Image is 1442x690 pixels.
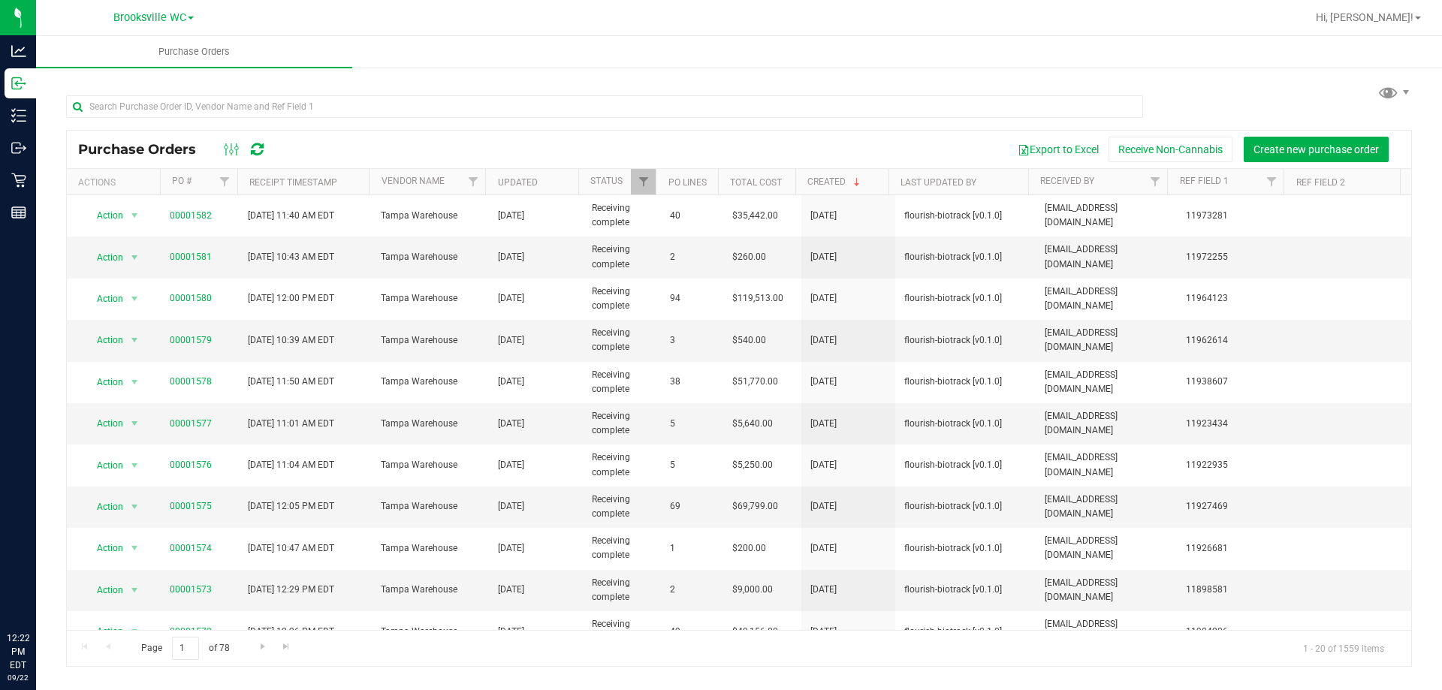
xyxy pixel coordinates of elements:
span: $9,000.00 [732,583,773,597]
span: 49 [670,625,714,639]
a: 00001572 [170,626,212,637]
span: 11904206 [1186,625,1285,639]
span: [DATE] [810,499,837,514]
span: Action [83,413,124,434]
span: select [125,621,143,642]
inline-svg: Analytics [11,44,26,59]
p: 09/22 [7,672,29,683]
span: [DATE] [498,499,524,514]
a: 00001581 [170,252,212,262]
span: [DATE] [810,541,837,556]
span: [DATE] 11:04 AM EDT [248,458,334,472]
span: 11922935 [1186,458,1285,472]
span: Tampa Warehouse [381,375,480,389]
span: Receiving complete [592,201,652,230]
span: Receiving complete [592,285,652,313]
span: $5,640.00 [732,417,773,431]
span: Brooksville WC [113,11,186,24]
span: Purchase Orders [78,141,211,158]
span: Action [83,247,124,268]
span: Tampa Warehouse [381,541,480,556]
span: [EMAIL_ADDRESS][DOMAIN_NAME] [1045,409,1167,438]
span: [DATE] [498,583,524,597]
a: 00001582 [170,210,212,221]
span: [EMAIL_ADDRESS][DOMAIN_NAME] [1045,617,1167,646]
span: flourish-biotrack [v0.1.0] [904,458,1027,472]
span: 11926681 [1186,541,1285,556]
a: 00001579 [170,335,212,345]
a: Filter [213,169,237,194]
button: Receive Non-Cannabis [1109,137,1232,162]
span: 5 [670,458,714,472]
span: select [125,455,143,476]
span: [DATE] 12:26 PM EDT [248,625,334,639]
span: Receiving complete [592,450,652,479]
a: Updated [498,177,538,188]
span: select [125,538,143,559]
a: Filter [1259,169,1284,194]
span: [EMAIL_ADDRESS][DOMAIN_NAME] [1045,201,1167,230]
span: [EMAIL_ADDRESS][DOMAIN_NAME] [1045,326,1167,354]
span: Action [83,496,124,517]
span: [DATE] [810,291,837,306]
span: [DATE] [498,417,524,431]
span: [DATE] 12:00 PM EDT [248,291,334,306]
span: Receiving complete [592,409,652,438]
span: Tampa Warehouse [381,333,480,348]
a: 00001577 [170,418,212,429]
span: Receiving complete [592,534,652,562]
inline-svg: Inventory [11,108,26,123]
a: Ref Field 2 [1296,177,1345,188]
span: [DATE] 11:01 AM EDT [248,417,334,431]
span: select [125,580,143,601]
span: [DATE] [498,209,524,223]
span: [EMAIL_ADDRESS][DOMAIN_NAME] [1045,576,1167,604]
span: Action [83,580,124,601]
span: [DATE] 11:40 AM EDT [248,209,334,223]
span: Action [83,288,124,309]
span: select [125,496,143,517]
span: select [125,413,143,434]
a: Receipt Timestamp [249,177,337,188]
input: Search Purchase Order ID, Vendor Name and Ref Field 1 [66,95,1143,118]
span: flourish-biotrack [v0.1.0] [904,333,1027,348]
a: 00001573 [170,584,212,595]
span: select [125,372,143,393]
span: [DATE] [498,458,524,472]
span: Action [83,372,124,393]
span: $49,156.00 [732,625,778,639]
span: Receiving complete [592,493,652,521]
span: [DATE] [810,250,837,264]
a: Filter [631,169,656,194]
span: 38 [670,375,714,389]
a: 00001576 [170,459,212,470]
a: Ref Field 1 [1180,176,1229,186]
span: 2 [670,250,714,264]
button: Create new purchase order [1244,137,1389,162]
span: select [125,330,143,351]
span: Tampa Warehouse [381,209,480,223]
span: Receiving complete [592,326,652,354]
span: Tampa Warehouse [381,499,480,514]
span: [DATE] [810,209,837,223]
span: [DATE] [810,375,837,389]
span: Tampa Warehouse [381,250,480,264]
a: 00001575 [170,501,212,511]
span: [EMAIL_ADDRESS][DOMAIN_NAME] [1045,534,1167,562]
span: $260.00 [732,250,766,264]
span: 11898581 [1186,583,1285,597]
a: Purchase Orders [36,36,352,68]
span: Create new purchase order [1253,143,1379,155]
span: 11923434 [1186,417,1285,431]
span: $5,250.00 [732,458,773,472]
span: Action [83,205,124,226]
span: flourish-biotrack [v0.1.0] [904,541,1027,556]
span: Action [83,621,124,642]
inline-svg: Reports [11,205,26,220]
span: 40 [670,209,714,223]
span: 2 [670,583,714,597]
a: Received By [1040,176,1094,186]
span: 11964123 [1186,291,1285,306]
a: Last Updated By [900,177,976,188]
span: Tampa Warehouse [381,625,480,639]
